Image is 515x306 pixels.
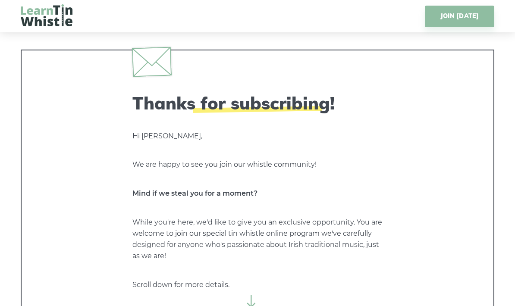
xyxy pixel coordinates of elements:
[132,279,383,290] p: Scroll down for more details.
[132,93,383,113] h2: Thanks for subscribing!
[132,47,172,77] img: envelope.svg
[132,217,383,262] p: While you're here, we'd like to give you an exclusive opportunity. You are welcome to join our sp...
[132,131,383,142] p: Hi [PERSON_NAME],
[425,6,494,27] a: JOIN [DATE]
[132,189,257,197] strong: Mind if we steal you for a moment?
[132,159,383,170] p: We are happy to see you join our whistle community!
[21,4,72,26] img: LearnTinWhistle.com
